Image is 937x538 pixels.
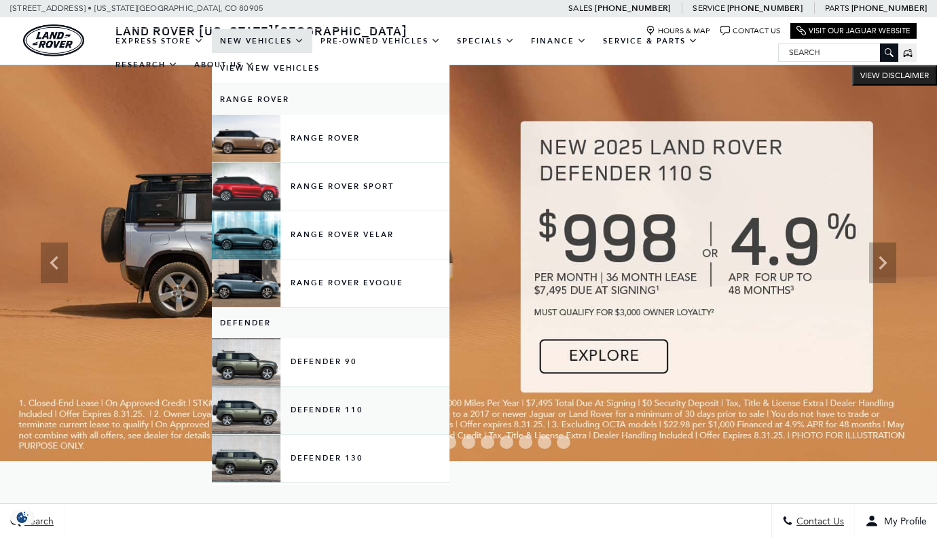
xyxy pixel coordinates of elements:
[186,53,263,77] a: About Us
[869,243,896,283] div: Next
[646,26,710,36] a: Hours & Map
[727,3,803,14] a: [PHONE_NUMBER]
[860,70,929,81] span: VIEW DISCLAIMER
[693,3,724,13] span: Service
[212,338,449,386] a: Defender 90
[462,435,475,449] span: Go to slide 6
[523,29,595,53] a: Finance
[212,259,449,307] a: Range Rover Evoque
[557,435,570,449] span: Go to slide 11
[212,387,449,434] a: Defender 110
[212,115,449,162] a: Range Rover
[7,510,38,524] img: Opt-Out Icon
[568,3,593,13] span: Sales
[796,26,911,36] a: Visit Our Jaguar Website
[720,26,780,36] a: Contact Us
[443,435,456,449] span: Go to slide 5
[825,3,849,13] span: Parts
[212,84,449,115] a: Range Rover
[212,483,449,514] a: Discovery
[10,3,263,13] a: [STREET_ADDRESS] • [US_STATE][GEOGRAPHIC_DATA], CO 80905
[115,22,407,39] span: Land Rover [US_STATE][GEOGRAPHIC_DATA]
[107,29,778,77] nav: Main Navigation
[212,163,449,211] a: Range Rover Sport
[449,29,523,53] a: Specials
[852,65,937,86] button: VIEW DISCLAIMER
[481,435,494,449] span: Go to slide 7
[595,3,670,14] a: [PHONE_NUMBER]
[41,243,68,283] div: Previous
[519,435,532,449] span: Go to slide 9
[107,22,416,39] a: Land Rover [US_STATE][GEOGRAPHIC_DATA]
[23,24,84,56] img: Land Rover
[500,435,513,449] span: Go to slide 8
[212,435,449,482] a: Defender 130
[212,211,449,259] a: Range Rover Velar
[212,308,449,338] a: Defender
[595,29,706,53] a: Service & Parts
[779,44,898,60] input: Search
[855,504,937,538] button: Open user profile menu
[23,24,84,56] a: land-rover
[793,516,844,527] span: Contact Us
[538,435,551,449] span: Go to slide 10
[107,53,186,77] a: Research
[212,29,312,53] a: New Vehicles
[851,3,927,14] a: [PHONE_NUMBER]
[212,53,449,84] a: View New Vehicles
[7,510,38,524] section: Click to Open Cookie Consent Modal
[312,29,449,53] a: Pre-Owned Vehicles
[107,29,212,53] a: EXPRESS STORE
[879,516,927,527] span: My Profile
